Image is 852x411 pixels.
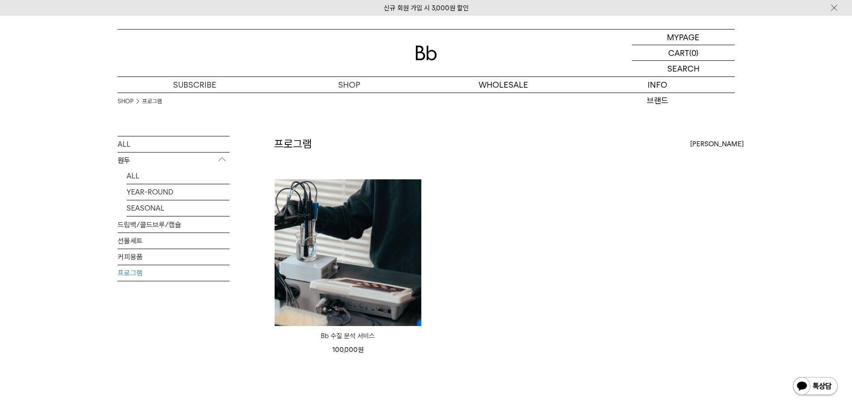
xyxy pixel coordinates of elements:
[127,168,229,184] a: ALL
[581,77,735,93] p: INFO
[118,97,133,106] a: SHOP
[415,46,437,60] img: 로고
[118,249,229,265] a: 커피용품
[667,30,699,45] p: MYPAGE
[690,139,744,149] span: [PERSON_NAME]
[142,97,162,106] a: 프로그램
[118,233,229,249] a: 선물세트
[118,136,229,152] a: ALL
[426,77,581,93] p: WHOLESALE
[275,330,421,341] a: Bb 수질 분석 서비스
[667,61,699,76] p: SEARCH
[668,45,689,60] p: CART
[127,184,229,200] a: YEAR-ROUND
[118,77,272,93] a: SUBSCRIBE
[632,45,735,61] a: CART (0)
[358,346,364,354] span: 원
[272,77,426,93] a: SHOP
[118,265,229,281] a: 프로그램
[127,200,229,216] a: SEASONAL
[332,346,364,354] span: 100,000
[275,179,421,326] img: Bb 수질 분석 서비스
[384,4,469,12] a: 신규 회원 가입 시 3,000원 할인
[792,376,839,398] img: 카카오톡 채널 1:1 채팅 버튼
[118,217,229,233] a: 드립백/콜드브루/캡슐
[581,93,735,108] a: 브랜드
[632,30,735,45] a: MYPAGE
[118,153,229,169] p: 원두
[274,136,312,152] h2: 프로그램
[689,45,699,60] p: (0)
